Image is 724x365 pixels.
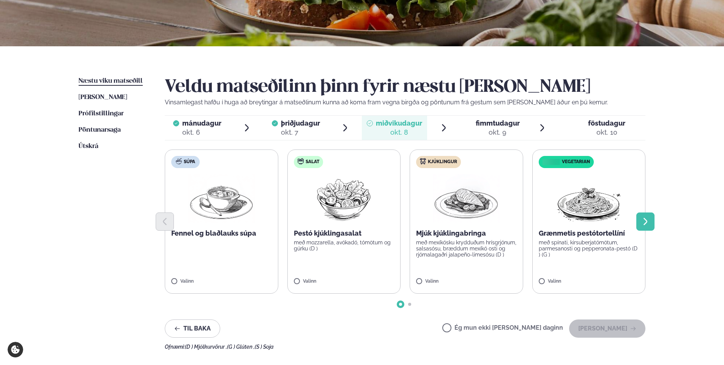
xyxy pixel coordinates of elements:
[416,229,517,238] p: Mjúk kjúklingabringa
[227,344,255,350] span: (G ) Glúten ,
[399,303,402,306] span: Go to slide 1
[281,128,320,137] div: okt. 7
[79,127,121,133] span: Pöntunarsaga
[79,126,121,135] a: Pöntunarsaga
[156,212,174,231] button: Previous slide
[433,174,500,223] img: Chicken-breast.png
[408,303,411,306] span: Go to slide 2
[636,212,655,231] button: Next slide
[79,109,124,118] a: Prófílstillingar
[182,128,221,137] div: okt. 6
[165,98,645,107] p: Vinsamlegast hafðu í huga að breytingar á matseðlinum kunna að koma fram vegna birgða og pöntunum...
[294,229,394,238] p: Pestó kjúklingasalat
[79,143,98,149] span: Útskrá
[188,174,255,223] img: Soup.png
[79,142,98,151] a: Útskrá
[79,78,143,84] span: Næstu viku matseðill
[569,319,645,338] button: [PERSON_NAME]
[79,77,143,86] a: Næstu viku matseðill
[420,158,426,164] img: chicken.svg
[281,119,320,127] span: þriðjudagur
[310,174,377,223] img: Salad.png
[476,128,520,137] div: okt. 9
[476,119,520,127] span: fimmtudagur
[562,159,590,165] span: Vegetarian
[539,239,639,258] p: með spínati, kirsuberjatómötum, parmesanosti og pepperonata-pestó (D ) (G )
[171,229,272,238] p: Fennel og blaðlauks súpa
[165,319,220,338] button: Til baka
[79,94,127,101] span: [PERSON_NAME]
[165,344,645,350] div: Ofnæmi:
[588,128,625,137] div: okt. 10
[182,119,221,127] span: mánudagur
[306,159,319,165] span: Salat
[79,110,124,117] span: Prófílstillingar
[298,158,304,164] img: salad.svg
[176,158,182,164] img: soup.svg
[416,239,517,258] p: með mexíkósku krydduðum hrísgrjónum, salsasósu, bræddum mexíkó osti og rjómalagaðri jalapeño-lime...
[184,159,195,165] span: Súpa
[555,174,622,223] img: Spagetti.png
[376,128,422,137] div: okt. 8
[541,159,562,166] img: icon
[79,93,127,102] a: [PERSON_NAME]
[185,344,227,350] span: (D ) Mjólkurvörur ,
[8,342,23,357] a: Cookie settings
[588,119,625,127] span: föstudagur
[165,77,645,98] h2: Veldu matseðilinn þinn fyrir næstu [PERSON_NAME]
[294,239,394,252] p: með mozzarella, avókadó, tómötum og gúrku (D )
[255,344,274,350] span: (S ) Soja
[539,229,639,238] p: Grænmetis pestótortellíní
[376,119,422,127] span: miðvikudagur
[428,159,457,165] span: Kjúklingur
